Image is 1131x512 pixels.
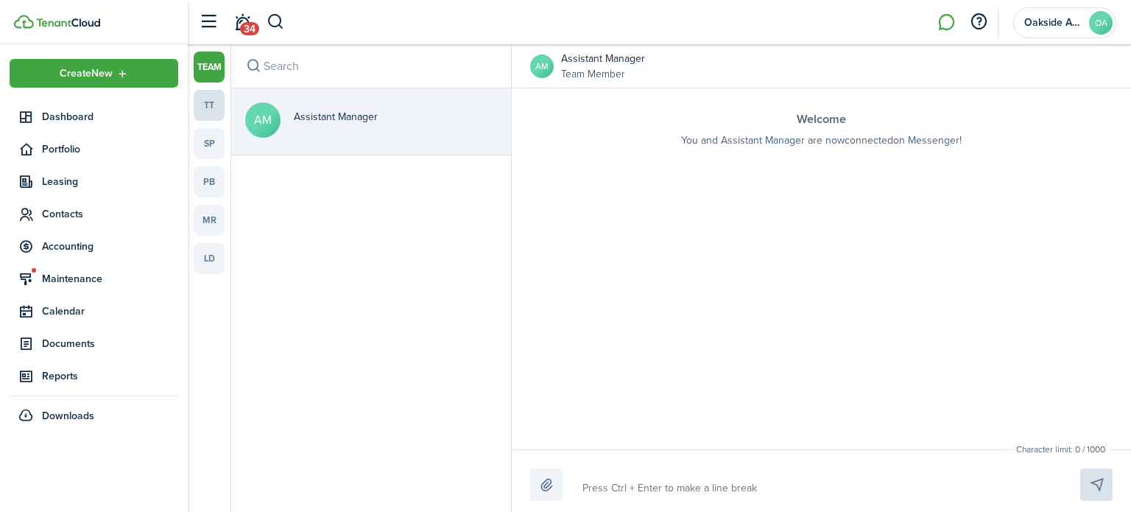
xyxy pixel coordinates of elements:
span: Oakside Apartments [1024,18,1083,28]
span: Contacts [42,206,178,222]
avatar-text: OA [1089,11,1113,35]
small: Character limit: 0 / 1000 [1012,443,1109,456]
span: 34 [240,22,259,35]
a: mr [194,205,225,236]
span: Leasing [42,174,178,189]
input: search [231,44,511,88]
button: Open resource center [966,10,991,35]
a: team [194,52,225,83]
span: Reports [42,368,178,384]
span: Create New [60,69,113,79]
a: tt [194,90,225,121]
h3: Welcome [541,111,1102,129]
span: Documents [42,336,178,351]
span: Downloads [42,408,94,424]
button: Open menu [10,59,178,88]
span: Calendar [42,304,178,319]
a: sp [194,128,225,159]
a: Reports [10,362,178,390]
a: Notifications [228,4,256,41]
span: Accounting [42,239,178,254]
span: Assistant Manager [561,51,645,66]
span: Portfolio [42,141,178,157]
span: Dashboard [42,109,178,125]
span: Assistant Manager [294,109,499,125]
a: Dashboard [10,102,178,131]
img: TenantCloud [14,15,34,29]
avatar-text: AM [530,55,554,78]
small: Team Member [561,66,645,82]
span: Maintenance [42,271,178,287]
avatar-text: AM [245,102,281,138]
img: TenantCloud [36,18,100,27]
p: You and Assistant Manager are now connected on Messenger! [541,133,1102,148]
button: Search [267,10,285,35]
a: pb [194,166,225,197]
button: Search [243,56,264,77]
button: Open sidebar [194,8,222,36]
a: ld [194,243,225,274]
